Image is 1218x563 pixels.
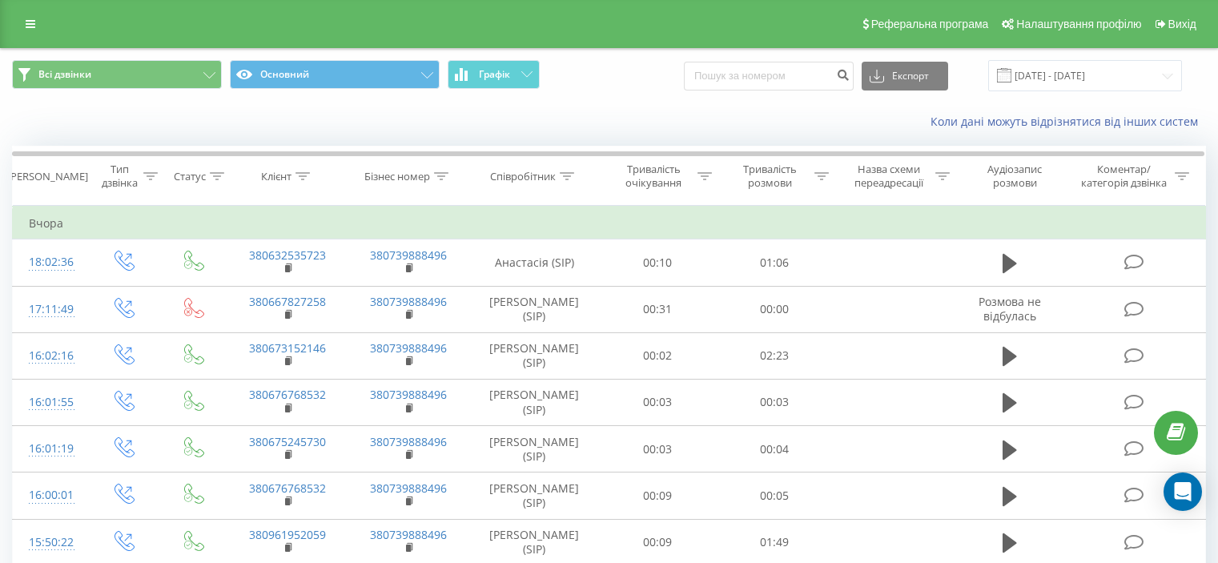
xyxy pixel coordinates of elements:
[716,473,832,519] td: 00:05
[469,332,600,379] td: [PERSON_NAME] (SIP)
[101,163,139,190] div: Тип дзвінка
[29,480,71,511] div: 16:00:01
[469,379,600,425] td: [PERSON_NAME] (SIP)
[364,170,430,183] div: Бізнес номер
[479,69,510,80] span: Графік
[370,294,447,309] a: 380739888496
[13,207,1206,239] td: Вчора
[249,481,326,496] a: 380676768532
[370,340,447,356] a: 380739888496
[600,286,716,332] td: 00:31
[174,170,206,183] div: Статус
[716,426,832,473] td: 00:04
[716,286,832,332] td: 00:00
[370,434,447,449] a: 380739888496
[29,247,71,278] div: 18:02:36
[249,387,326,402] a: 380676768532
[249,247,326,263] a: 380632535723
[1016,18,1141,30] span: Налаштування профілю
[600,379,716,425] td: 00:03
[730,163,810,190] div: Тривалість розмови
[469,286,600,332] td: [PERSON_NAME] (SIP)
[29,387,71,418] div: 16:01:55
[469,426,600,473] td: [PERSON_NAME] (SIP)
[979,294,1041,324] span: Розмова не відбулась
[448,60,540,89] button: Графік
[249,527,326,542] a: 380961952059
[684,62,854,90] input: Пошук за номером
[370,527,447,542] a: 380739888496
[600,332,716,379] td: 00:02
[1168,18,1196,30] span: Вихід
[600,473,716,519] td: 00:09
[29,340,71,372] div: 16:02:16
[716,332,832,379] td: 02:23
[847,163,931,190] div: Назва схеми переадресації
[600,239,716,286] td: 00:10
[370,247,447,263] a: 380739888496
[716,239,832,286] td: 01:06
[249,294,326,309] a: 380667827258
[29,294,71,325] div: 17:11:49
[261,170,291,183] div: Клієнт
[249,434,326,449] a: 380675245730
[490,170,556,183] div: Співробітник
[29,433,71,464] div: 16:01:19
[1077,163,1171,190] div: Коментар/категорія дзвінка
[370,387,447,402] a: 380739888496
[469,473,600,519] td: [PERSON_NAME] (SIP)
[614,163,694,190] div: Тривалість очікування
[968,163,1062,190] div: Аудіозапис розмови
[716,379,832,425] td: 00:03
[249,340,326,356] a: 380673152146
[931,114,1206,129] a: Коли дані можуть відрізнятися вiд інших систем
[871,18,989,30] span: Реферальна програма
[29,527,71,558] div: 15:50:22
[38,68,91,81] span: Всі дзвінки
[469,239,600,286] td: Анастасія (SIP)
[862,62,948,90] button: Експорт
[370,481,447,496] a: 380739888496
[1164,473,1202,511] div: Open Intercom Messenger
[230,60,440,89] button: Основний
[7,170,88,183] div: [PERSON_NAME]
[600,426,716,473] td: 00:03
[12,60,222,89] button: Всі дзвінки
